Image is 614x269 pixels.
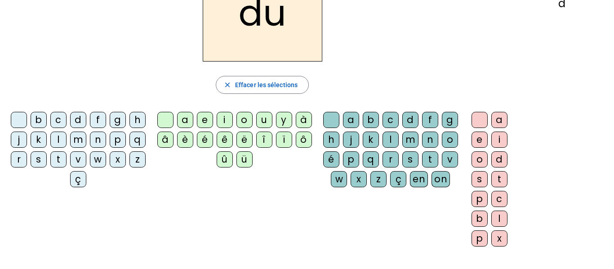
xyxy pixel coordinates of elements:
[363,112,379,128] div: b
[236,151,253,168] div: ü
[383,132,399,148] div: l
[432,171,450,187] div: on
[363,151,379,168] div: q
[402,132,418,148] div: m
[296,112,312,128] div: à
[197,112,213,128] div: e
[129,112,146,128] div: h
[296,132,312,148] div: ô
[90,151,106,168] div: w
[177,132,193,148] div: è
[331,171,347,187] div: w
[472,132,488,148] div: e
[217,112,233,128] div: i
[323,132,339,148] div: h
[472,211,488,227] div: b
[129,132,146,148] div: q
[343,151,359,168] div: p
[383,151,399,168] div: r
[410,171,428,187] div: en
[491,191,507,207] div: c
[31,112,47,128] div: b
[402,112,418,128] div: d
[11,132,27,148] div: j
[90,132,106,148] div: n
[472,191,488,207] div: p
[472,151,488,168] div: o
[442,151,458,168] div: v
[50,151,67,168] div: t
[70,171,86,187] div: ç
[472,171,488,187] div: s
[472,230,488,247] div: p
[31,132,47,148] div: k
[217,151,233,168] div: û
[343,112,359,128] div: a
[70,132,86,148] div: m
[236,132,253,148] div: ë
[370,171,387,187] div: z
[383,112,399,128] div: c
[442,132,458,148] div: o
[31,151,47,168] div: s
[363,132,379,148] div: k
[157,132,174,148] div: â
[390,171,406,187] div: ç
[11,151,27,168] div: r
[129,151,146,168] div: z
[491,171,507,187] div: t
[236,112,253,128] div: o
[422,132,438,148] div: n
[343,132,359,148] div: j
[50,132,67,148] div: l
[256,112,272,128] div: u
[90,112,106,128] div: f
[110,132,126,148] div: p
[491,230,507,247] div: x
[110,112,126,128] div: g
[256,132,272,148] div: î
[491,211,507,227] div: l
[422,151,438,168] div: t
[235,79,298,90] span: Effacer les sélections
[217,132,233,148] div: ê
[323,151,339,168] div: é
[402,151,418,168] div: s
[276,132,292,148] div: ï
[110,151,126,168] div: x
[223,81,231,89] mat-icon: close
[422,112,438,128] div: f
[276,112,292,128] div: y
[216,76,309,94] button: Effacer les sélections
[491,151,507,168] div: d
[491,112,507,128] div: a
[70,151,86,168] div: v
[197,132,213,148] div: é
[177,112,193,128] div: a
[491,132,507,148] div: i
[351,171,367,187] div: x
[70,112,86,128] div: d
[50,112,67,128] div: c
[442,112,458,128] div: g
